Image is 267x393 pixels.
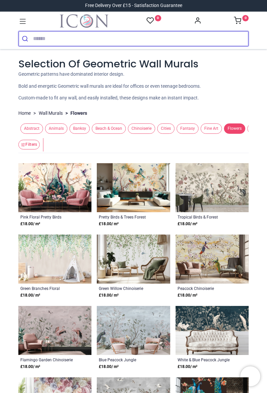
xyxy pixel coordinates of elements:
img: Flamingo Garden Chinoiserie Wall Mural Wallpaper [18,306,91,355]
strong: £ 18.00 / m² [20,221,40,227]
span: Abstract [20,123,43,134]
h1: Selection Of Geometric Wall Murals [18,57,249,71]
strong: £ 18.00 / m² [178,292,197,299]
button: Cities [155,123,175,134]
a: Green Branches Floral Wallpaper [20,286,76,291]
button: Fine Art [199,123,222,134]
img: Pretty Birds & Trees Forest Landscape Wall Mural Wallpaper [97,163,170,212]
img: Peacock Chinoiserie Wall Mural Wallpaper [176,235,249,284]
a: Home [18,110,31,117]
span: Beach & Ocean [92,123,126,134]
span: > [31,110,39,117]
a: Pretty Birds & Trees Forest Landscape Wallpaper [99,214,154,220]
span: Chinoiserie [128,123,155,134]
a: White & Blue Peacock Jungle Wallpaper [178,357,233,362]
a: 0 [234,19,249,24]
strong: £ 18.00 / m² [20,364,40,370]
div: Free Delivery Over £15 - Satisfaction Guarantee [85,2,182,9]
img: Green Branches Floral Wall Mural Wallpaper [18,235,91,284]
p: Bold and energetic Geometric wall murals are ideal for offices or even teenage bedrooms. [18,83,249,90]
a: Blue Peacock Jungle Chinoiserie Wallpaper [99,357,154,362]
a: Wall Murals [39,110,63,117]
sup: 0 [242,15,249,21]
button: Banksy [67,123,90,134]
a: Peacock Chinoiserie Wallpaper [178,286,233,291]
a: Flamingo Garden Chinoiserie Wallpaper [20,357,76,362]
span: Banksy [69,123,90,134]
a: Account Info [194,19,201,24]
li: Flowers [63,110,87,117]
span: > [63,110,70,117]
strong: £ 18.00 / m² [99,221,118,227]
button: Submit [19,31,33,46]
img: Pink Floral Pretty Birds Chinoiserie Wall Mural Wallpaper [18,163,91,212]
strong: £ 18.00 / m² [99,292,118,299]
img: Blue Peacock Jungle Chinoiserie Wall Mural Wallpaper [97,306,170,355]
img: Green Willow Chinoiserie Wall Mural Wallpaper [97,235,170,284]
strong: £ 18.00 / m² [178,221,197,227]
button: Flowers [222,123,245,134]
button: Fantasy [175,123,199,134]
strong: £ 18.00 / m² [99,364,118,370]
p: Geometric patterns have dominated interior design. [18,71,249,78]
img: White & Blue Peacock Jungle Wall Mural Wallpaper [176,306,249,355]
a: Pink Floral Pretty Birds Chinoiserie Wallpaper [20,214,76,220]
span: Fantasy [177,123,199,134]
span: Flowers [224,123,245,134]
button: Chinoiserie [126,123,155,134]
img: Icon Wall Stickers [60,14,108,28]
button: Animals [43,123,67,134]
a: Green Willow Chinoiserie Wallpaper [99,286,154,291]
a: Logo of Icon Wall Stickers [60,14,108,28]
strong: £ 18.00 / m² [20,292,40,299]
button: Abstract [18,123,43,134]
a: Tropical Birds & Forest Chinoiserie Wallpaper [178,214,233,220]
button: Filters [18,140,40,149]
sup: 0 [155,15,161,21]
iframe: Brevo live chat [240,366,260,386]
button: Beach & Ocean [90,123,126,134]
img: Tropical Birds & Forest Chinoiserie Wall Mural Wallpaper [176,163,249,212]
span: Animals [45,123,67,134]
span: Fine Art [201,123,222,134]
a: 0 [147,17,161,25]
span: Cities [157,123,175,134]
p: Custom-made to fit any wall, and easily installed, these designs make an instant impact. [18,95,249,101]
strong: £ 18.00 / m² [178,364,197,370]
